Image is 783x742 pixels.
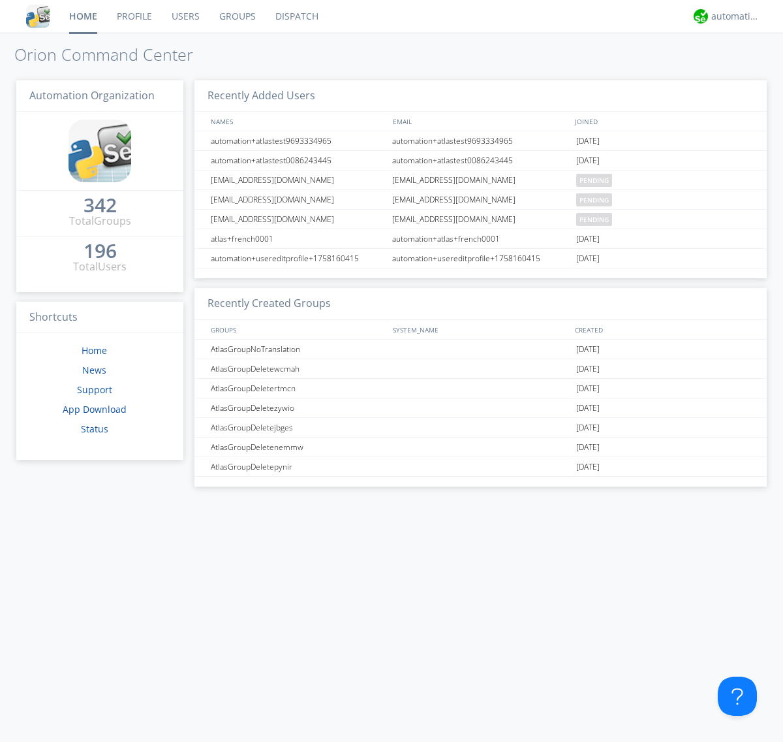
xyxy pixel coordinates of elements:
[207,418,388,437] div: AtlasGroupDeletejbges
[77,383,112,396] a: Support
[194,398,767,418] a: AtlasGroupDeletezywio[DATE]
[576,174,612,187] span: pending
[389,249,573,268] div: automation+usereditprofile+1758160415
[207,131,388,150] div: automation+atlastest9693334965
[194,170,767,190] a: [EMAIL_ADDRESS][DOMAIN_NAME][EMAIL_ADDRESS][DOMAIN_NAME]pending
[207,112,386,131] div: NAMES
[81,423,108,435] a: Status
[194,249,767,268] a: automation+usereditprofile+1758160415automation+usereditprofile+1758160415[DATE]
[194,379,767,398] a: AtlasGroupDeletertmcn[DATE]
[194,340,767,359] a: AtlasGroupNoTranslation[DATE]
[84,244,117,257] div: 196
[390,320,572,339] div: SYSTEM_NAME
[694,9,708,24] img: d2d01cd9b4174d08988066c6d424eccd
[194,438,767,457] a: AtlasGroupDeletenemmw[DATE]
[576,340,600,359] span: [DATE]
[576,213,612,226] span: pending
[576,229,600,249] span: [DATE]
[576,379,600,398] span: [DATE]
[576,359,600,379] span: [DATE]
[576,418,600,438] span: [DATE]
[207,229,388,248] div: atlas+french0001
[26,5,50,28] img: cddb5a64eb264b2086981ab96f4c1ba7
[389,190,573,209] div: [EMAIL_ADDRESS][DOMAIN_NAME]
[207,170,388,189] div: [EMAIL_ADDRESS][DOMAIN_NAME]
[207,210,388,229] div: [EMAIL_ADDRESS][DOMAIN_NAME]
[572,112,754,131] div: JOINED
[194,151,767,170] a: automation+atlastest0086243445automation+atlastest0086243445[DATE]
[207,457,388,476] div: AtlasGroupDeletepynir
[711,10,760,23] div: automation+atlas
[576,151,600,170] span: [DATE]
[207,359,388,378] div: AtlasGroupDeletewcmah
[82,364,106,376] a: News
[576,438,600,457] span: [DATE]
[718,677,757,716] iframe: Toggle Customer Support
[389,210,573,229] div: [EMAIL_ADDRESS][DOMAIN_NAME]
[194,229,767,249] a: atlas+french0001automation+atlas+french0001[DATE]
[576,398,600,418] span: [DATE]
[576,131,600,151] span: [DATE]
[73,259,127,274] div: Total Users
[207,151,388,170] div: automation+atlastest0086243445
[389,151,573,170] div: automation+atlastest0086243445
[207,190,388,209] div: [EMAIL_ADDRESS][DOMAIN_NAME]
[389,131,573,150] div: automation+atlastest9693334965
[16,302,183,334] h3: Shortcuts
[576,457,600,477] span: [DATE]
[69,120,131,182] img: cddb5a64eb264b2086981ab96f4c1ba7
[194,457,767,477] a: AtlasGroupDeletepynir[DATE]
[194,80,767,112] h3: Recently Added Users
[207,249,388,268] div: automation+usereditprofile+1758160415
[194,131,767,151] a: automation+atlastest9693334965automation+atlastest9693334965[DATE]
[576,249,600,268] span: [DATE]
[194,210,767,229] a: [EMAIL_ADDRESS][DOMAIN_NAME][EMAIL_ADDRESS][DOMAIN_NAME]pending
[194,418,767,438] a: AtlasGroupDeletejbges[DATE]
[84,199,117,212] div: 342
[84,244,117,259] a: 196
[63,403,127,415] a: App Download
[82,344,107,357] a: Home
[390,112,572,131] div: EMAIL
[207,398,388,417] div: AtlasGroupDeletezywio
[29,88,155,103] span: Automation Organization
[207,379,388,398] div: AtlasGroupDeletertmcn
[194,190,767,210] a: [EMAIL_ADDRESS][DOMAIN_NAME][EMAIL_ADDRESS][DOMAIN_NAME]pending
[207,438,388,457] div: AtlasGroupDeletenemmw
[69,214,131,229] div: Total Groups
[84,199,117,214] a: 342
[194,288,767,320] h3: Recently Created Groups
[207,340,388,359] div: AtlasGroupNoTranslation
[572,320,754,339] div: CREATED
[576,193,612,206] span: pending
[194,359,767,379] a: AtlasGroupDeletewcmah[DATE]
[389,229,573,248] div: automation+atlas+french0001
[389,170,573,189] div: [EMAIL_ADDRESS][DOMAIN_NAME]
[207,320,386,339] div: GROUPS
